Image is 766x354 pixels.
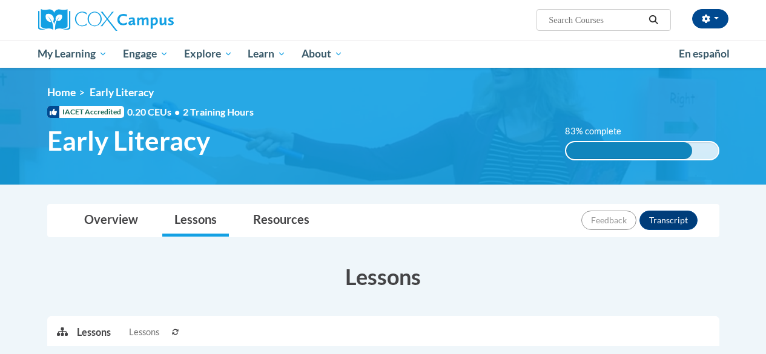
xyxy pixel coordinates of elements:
span: 0.20 CEUs [127,105,183,119]
img: Cox Campus [38,9,174,31]
h3: Lessons [47,261,719,292]
span: About [302,47,343,61]
a: Explore [176,40,240,68]
span: My Learning [38,47,107,61]
div: 83% complete [566,142,692,159]
span: Engage [123,47,168,61]
a: Cox Campus [38,9,256,31]
span: Explore [184,47,233,61]
span: Early Literacy [47,125,210,157]
p: Lessons [77,326,111,339]
button: Feedback [581,211,636,230]
span: Early Literacy [90,86,154,99]
span: En español [679,47,730,60]
a: Lessons [162,205,229,237]
span: IACET Accredited [47,106,124,118]
span: Learn [248,47,286,61]
label: 83% complete [565,125,635,138]
a: Engage [115,40,176,68]
span: 2 Training Hours [183,106,254,117]
span: • [174,106,180,117]
a: En español [671,41,738,67]
button: Search [644,13,662,27]
a: Overview [72,205,150,237]
button: Account Settings [692,9,728,28]
a: Learn [240,40,294,68]
a: Home [47,86,76,99]
div: Main menu [29,40,738,68]
input: Search Courses [547,13,644,27]
a: My Learning [30,40,116,68]
a: Resources [241,205,322,237]
a: About [294,40,351,68]
span: Lessons [129,326,159,339]
button: Transcript [639,211,698,230]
